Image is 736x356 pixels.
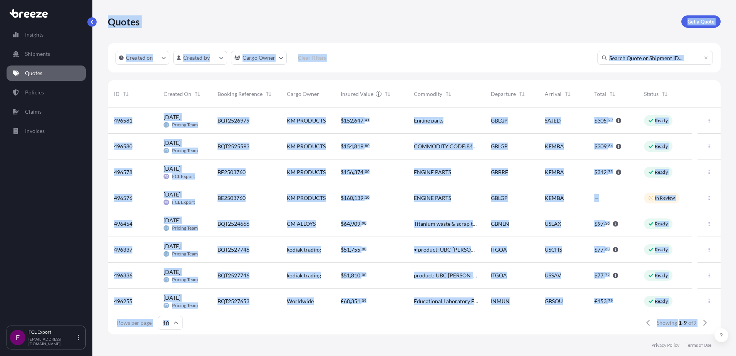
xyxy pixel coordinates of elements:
[114,246,132,254] span: 496337
[108,15,140,28] p: Quotes
[604,274,605,276] span: .
[545,90,562,98] span: Arrival
[686,342,711,348] p: Terms of Use
[362,299,366,302] span: 09
[16,334,20,341] span: F
[287,117,326,124] span: KM PRODUCTS
[491,272,507,279] span: ITGOA
[414,272,478,279] span: product: UBC [PERSON_NAME]/ Aluminium scrap 76020010
[604,248,605,250] span: .
[341,247,344,252] span: $
[344,221,350,227] span: 64
[350,299,351,304] span: ,
[341,118,344,123] span: $
[351,273,360,278] span: 810
[353,118,354,123] span: ,
[362,274,366,276] span: 00
[414,90,442,98] span: Commodity
[444,89,453,99] button: Sort
[172,225,198,231] span: Pricing Team
[361,299,361,302] span: .
[341,273,344,278] span: $
[164,224,168,232] span: PT
[344,195,353,201] span: 160
[362,222,366,225] span: 90
[341,195,344,201] span: $
[607,144,608,147] span: .
[688,319,696,327] span: of 9
[414,194,451,202] span: ENGINE PARTS
[114,90,120,98] span: ID
[354,195,363,201] span: 139
[655,118,668,124] p: Ready
[597,299,607,304] span: 153
[172,251,198,257] span: Pricing Team
[164,250,168,258] span: PT
[164,268,181,276] span: [DATE]
[243,54,276,62] p: Cargo Owner
[217,168,246,176] span: BE2503760
[545,272,561,279] span: USSAV
[365,196,370,199] span: 10
[350,221,351,227] span: ,
[608,119,613,121] span: 29
[350,247,351,252] span: ,
[114,168,132,176] span: 496578
[563,89,572,99] button: Sort
[7,85,86,100] a: Policies
[117,319,152,327] span: Rows per page
[173,51,227,65] button: createdBy Filter options
[121,89,130,99] button: Sort
[172,302,198,309] span: Pricing Team
[607,299,608,302] span: .
[172,122,198,128] span: Pricing Team
[287,143,326,150] span: KM PRODUCTS
[597,221,604,227] span: 97
[344,247,350,252] span: 51
[7,27,86,42] a: Insights
[25,127,45,135] p: Invoices
[414,246,478,254] span: • product: UBC [PERSON_NAME]/ Aluminium scrap 76020010
[287,297,314,305] span: Worldwide
[164,217,181,224] span: [DATE]
[361,222,361,225] span: .
[172,199,195,205] span: FCL Export
[217,194,246,202] span: BE2503760
[365,170,370,173] span: 00
[287,272,321,279] span: kodiak trading
[164,302,168,309] span: PT
[264,89,273,99] button: Sort
[291,52,334,64] button: Clear Filters
[25,69,42,77] p: Quotes
[608,170,613,173] span: 75
[365,144,370,147] span: 80
[679,319,687,327] span: 1-9
[28,329,76,335] p: FCL Export
[655,298,668,304] p: Ready
[608,299,613,302] span: 79
[25,108,42,116] p: Claims
[217,220,249,228] span: BQT2524666
[164,165,181,173] span: [DATE]
[115,51,169,65] button: createdOn Filter options
[164,198,168,206] span: FE
[545,246,562,254] span: USCHS
[217,272,249,279] span: BQT2527746
[172,148,198,154] span: Pricing Team
[114,297,132,305] span: 496255
[655,221,668,227] p: Ready
[655,272,668,279] p: Ready
[7,123,86,139] a: Invoices
[491,297,510,305] span: INMUN
[353,195,354,201] span: ,
[344,299,350,304] span: 68
[341,144,344,149] span: $
[344,118,353,123] span: 152
[217,297,249,305] span: BQT2527653
[597,51,713,65] input: Search Quote or Shipment ID...
[491,246,507,254] span: ITGOA
[491,168,508,176] span: GBBRF
[164,173,168,180] span: FE
[491,220,509,228] span: GBNLN
[597,144,607,149] span: 309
